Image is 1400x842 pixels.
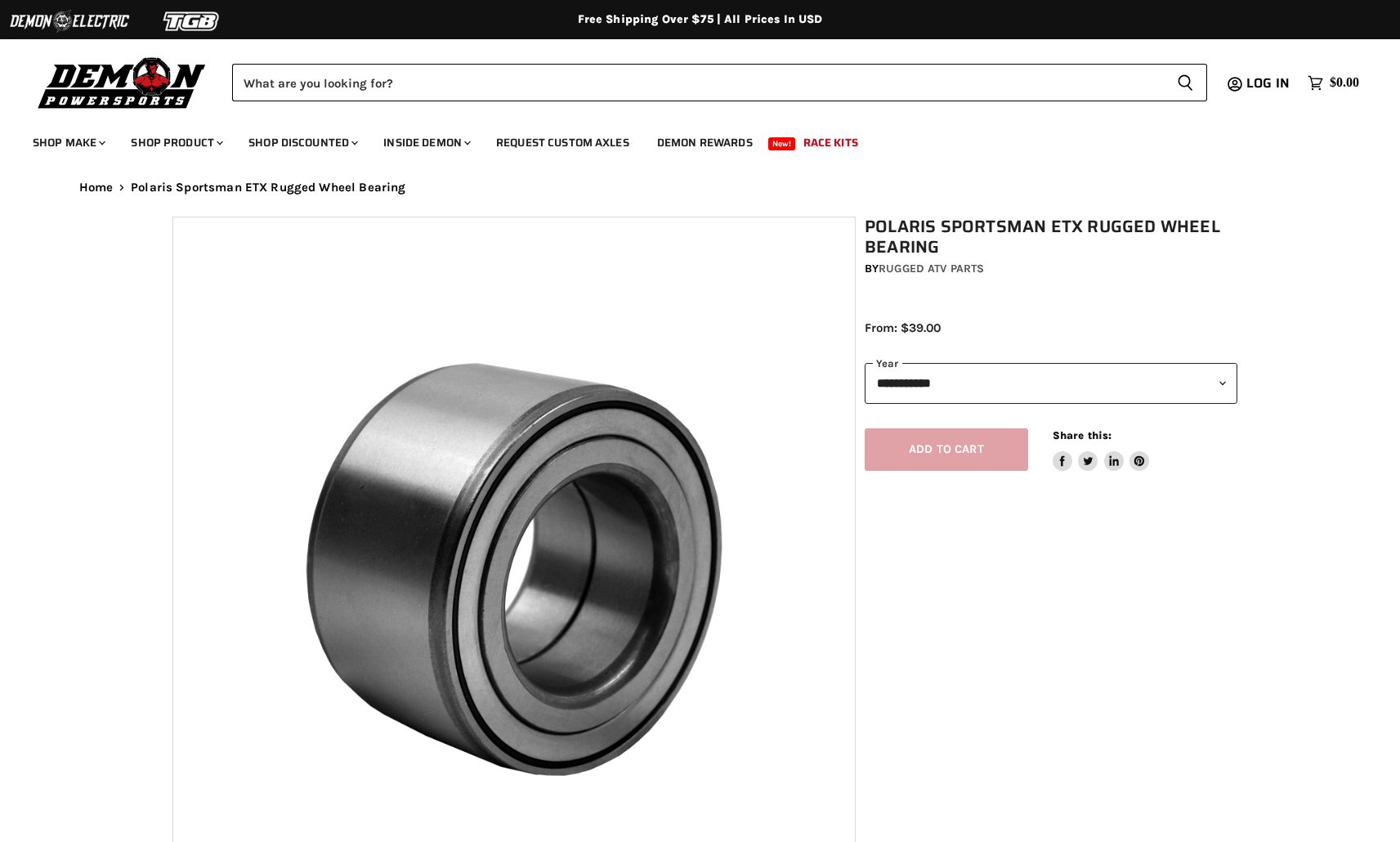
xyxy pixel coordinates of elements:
[865,320,941,335] span: From: $39.00
[645,126,765,159] a: Demon Rewards
[484,126,642,159] a: Request Custom Axles
[20,119,1355,159] ul: Main menu
[33,53,212,111] img: Demon Powersports
[865,363,1237,403] select: year
[791,126,870,159] a: Race Kits
[47,181,1354,195] nav: Breadcrumbs
[232,64,1207,101] form: Product
[232,64,1164,101] input: Search
[865,260,1237,278] div: by
[131,6,253,37] img: TGB Logo 2
[119,126,233,159] a: Shop Product
[1299,71,1367,95] a: $0.00
[1053,429,1112,441] span: Share this:
[20,126,115,159] a: Shop Make
[865,217,1237,258] h1: Polaris Sportsman ETX Rugged Wheel Bearing
[47,12,1354,27] div: Free Shipping Over $75 | All Prices In USD
[8,6,131,37] img: Demon Electric Logo 2
[1330,75,1359,91] span: $0.00
[236,126,368,159] a: Shop Discounted
[1053,428,1150,472] aside: Share this:
[879,262,984,275] a: Rugged ATV Parts
[768,137,796,150] span: New!
[1164,64,1207,101] button: Search
[1239,76,1299,91] a: Log in
[1246,73,1290,93] span: Log in
[79,181,114,195] a: Home
[371,126,481,159] a: Inside Demon
[131,181,405,195] span: Polaris Sportsman ETX Rugged Wheel Bearing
